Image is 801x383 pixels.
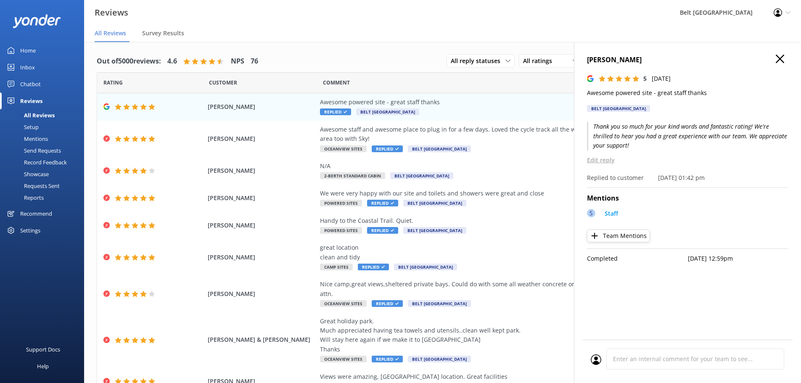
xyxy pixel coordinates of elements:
img: yonder-white-logo.png [13,14,61,28]
div: Home [20,42,36,59]
h4: 76 [251,56,258,67]
p: Edit reply [587,156,788,165]
div: Belt [GEOGRAPHIC_DATA] [587,105,650,112]
div: Settings [20,222,40,239]
span: Question [323,79,350,87]
div: Awesome powered site - great staff thanks [320,98,703,107]
span: Belt [GEOGRAPHIC_DATA] [403,227,466,234]
span: Replied [372,356,403,362]
p: [DATE] 12:59pm [688,254,789,263]
div: All Reviews [5,109,55,121]
a: Staff [600,209,618,220]
span: Date [209,79,237,87]
div: Reviews [20,92,42,109]
span: Belt [GEOGRAPHIC_DATA] [408,300,471,307]
div: Send Requests [5,145,61,156]
div: Reports [5,192,44,203]
div: Setup [5,121,39,133]
div: N/A [320,161,703,171]
span: [PERSON_NAME] [208,193,316,203]
span: Belt [GEOGRAPHIC_DATA] [394,264,457,270]
span: [PERSON_NAME] [208,221,316,230]
span: [PERSON_NAME] & [PERSON_NAME] [208,335,316,344]
div: Requests Sent [5,180,60,192]
p: Replied to customer [587,173,644,182]
h4: Out of 5000 reviews: [97,56,161,67]
div: Inbox [20,59,35,76]
span: Replied [372,300,403,307]
span: 2-Berth Standard Cabin [320,172,385,179]
span: [PERSON_NAME] [208,253,316,262]
span: Belt [GEOGRAPHIC_DATA] [390,172,453,179]
div: Chatbot [20,76,41,92]
a: Reports [5,192,84,203]
div: Handy to the Coastal Trail. Quiet. [320,216,703,225]
span: Replied [358,264,389,270]
span: Replied [372,145,403,152]
p: [DATE] [652,74,671,83]
div: Great holiday park. Much appreciated having tea towels and utensils..clean well kept park. Will s... [320,317,703,354]
h4: Mentions [587,193,788,204]
span: [PERSON_NAME] [208,134,316,143]
div: Showcase [5,168,49,180]
span: Date [103,79,123,87]
p: [DATE] 01:42 pm [658,173,705,182]
span: 5 [643,74,647,82]
span: [PERSON_NAME] [208,166,316,175]
div: Record Feedback [5,156,67,168]
div: Recommend [20,205,52,222]
div: Views were amazing, [GEOGRAPHIC_DATA] location. Great facilities [320,372,703,381]
a: Showcase [5,168,84,180]
h4: NPS [231,56,244,67]
button: Team Mentions [587,230,650,242]
span: All reply statuses [451,56,505,66]
span: Belt [GEOGRAPHIC_DATA] [408,145,471,152]
span: All Reviews [95,29,126,37]
div: Awesome staff and awesome place to plug in for a few days. Loved the cycle track all the way to [... [320,125,703,144]
div: great location clean and tidy [320,243,703,262]
a: Setup [5,121,84,133]
span: Belt [GEOGRAPHIC_DATA] [403,200,466,206]
div: We were very happy with our site and toilets and showers were great and close [320,189,703,198]
button: Close [776,55,784,64]
a: Requests Sent [5,180,84,192]
p: Staff [605,209,618,218]
span: Survey Results [142,29,184,37]
span: Belt [GEOGRAPHIC_DATA] [408,356,471,362]
span: Belt [GEOGRAPHIC_DATA] [356,108,419,115]
a: Mentions [5,133,84,145]
span: Powered Sites [320,200,362,206]
p: Completed [587,254,688,263]
span: Replied [367,227,398,234]
span: Oceanview Sites [320,356,367,362]
span: [PERSON_NAME] [208,289,316,298]
span: Powered Sites [320,227,362,234]
img: user_profile.svg [591,354,601,365]
span: Oceanview Sites [320,145,367,152]
h4: 4.6 [167,56,177,67]
span: Replied [367,200,398,206]
a: Send Requests [5,145,84,156]
span: Replied [320,108,351,115]
div: Help [37,358,49,375]
a: All Reviews [5,109,84,121]
p: Awesome powered site - great staff thanks [587,88,788,98]
span: Camp Sites [320,264,353,270]
span: [PERSON_NAME] [208,102,316,111]
div: Mentions [5,133,48,145]
p: Thank you so much for your kind words and fantastic rating! We're thrilled to hear you had a grea... [587,122,788,150]
h3: Reviews [95,6,128,19]
a: Record Feedback [5,156,84,168]
span: Oceanview Sites [320,300,367,307]
h4: [PERSON_NAME] [587,55,788,66]
span: All ratings [523,56,557,66]
div: Support Docs [26,341,60,358]
div: Nice camp,great views,sheltered private bays. Could do with some all weather concrete or gravel p... [320,280,703,298]
div: S [587,209,595,217]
